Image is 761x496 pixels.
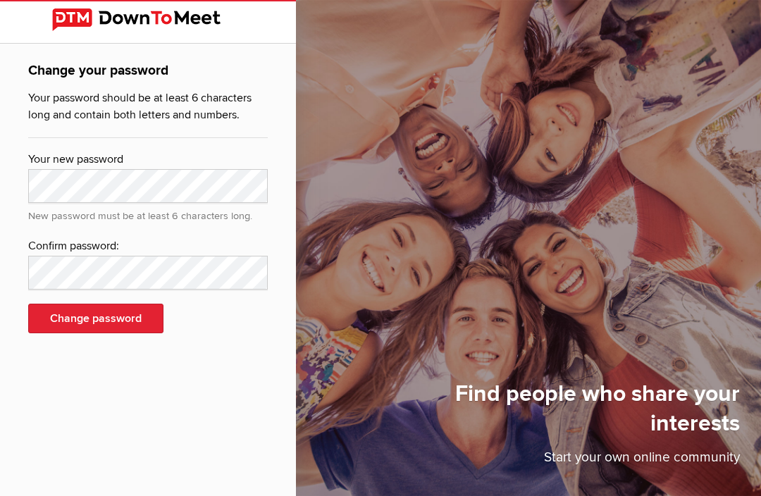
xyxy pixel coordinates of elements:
[28,304,163,333] button: Change password
[28,61,268,89] h1: Change your password
[28,89,268,130] p: Your password should be at least 6 characters long and contain both letters and numbers.
[28,237,268,256] div: Confirm password:
[28,151,268,169] div: Your new password
[366,447,740,475] p: Start your own online community
[28,203,268,224] div: New password must be at least 6 characters long.
[366,380,740,447] h1: Find people who share your interests
[52,8,244,31] img: DownToMeet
